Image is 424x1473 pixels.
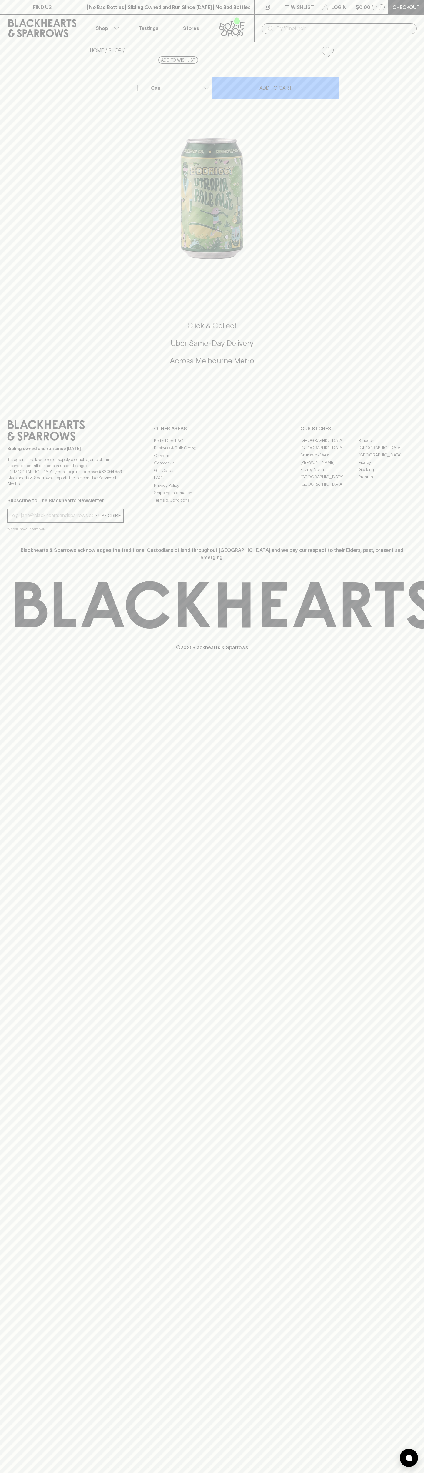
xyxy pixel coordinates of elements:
[149,82,212,94] div: Can
[7,497,124,504] p: Subscribe to The Blackhearts Newsletter
[139,25,158,32] p: Tastings
[12,511,93,520] input: e.g. jane@blackheartsandsparrows.com.au
[276,24,412,33] input: Try "Pinot noir"
[380,5,383,9] p: 0
[154,445,270,452] a: Business & Bulk Gifting
[85,62,339,264] img: 43640.png
[300,444,359,452] a: [GEOGRAPHIC_DATA]
[154,452,270,459] a: Careers
[7,296,417,398] div: Call to action block
[90,48,104,53] a: HOME
[392,4,420,11] p: Checkout
[154,459,270,467] a: Contact Us
[300,425,417,432] p: OUR STORES
[66,469,122,474] strong: Liquor License #32064953
[154,482,270,489] a: Privacy Policy
[300,437,359,444] a: [GEOGRAPHIC_DATA]
[109,48,122,53] a: SHOP
[259,84,292,92] p: ADD TO CART
[154,496,270,504] a: Terms & Conditions
[359,452,417,459] a: [GEOGRAPHIC_DATA]
[300,466,359,473] a: Fitzroy North
[331,4,346,11] p: Login
[359,473,417,481] a: Prahran
[85,15,128,42] button: Shop
[319,44,336,60] button: Add to wishlist
[359,444,417,452] a: [GEOGRAPHIC_DATA]
[7,356,417,366] h5: Across Melbourne Metro
[12,546,412,561] p: Blackhearts & Sparrows acknowledges the traditional Custodians of land throughout [GEOGRAPHIC_DAT...
[154,425,270,432] p: OTHER AREAS
[359,459,417,466] a: Fitzroy
[7,456,124,487] p: It is against the law to sell or supply alcohol to, or to obtain alcohol on behalf of a person un...
[154,474,270,482] a: FAQ's
[93,509,123,522] button: SUBSCRIBE
[170,15,212,42] a: Stores
[154,467,270,474] a: Gift Cards
[154,437,270,444] a: Bottle Drop FAQ's
[95,512,121,519] p: SUBSCRIBE
[33,4,52,11] p: FIND US
[127,15,170,42] a: Tastings
[151,84,160,92] p: Can
[300,481,359,488] a: [GEOGRAPHIC_DATA]
[406,1455,412,1461] img: bubble-icon
[212,77,339,99] button: ADD TO CART
[300,473,359,481] a: [GEOGRAPHIC_DATA]
[7,526,124,532] p: We will never spam you
[7,321,417,331] h5: Click & Collect
[359,466,417,473] a: Geelong
[158,56,198,64] button: Add to wishlist
[300,452,359,459] a: Brunswick West
[359,437,417,444] a: Braddon
[7,446,124,452] p: Sibling owned and run since [DATE]
[7,338,417,348] h5: Uber Same-Day Delivery
[300,459,359,466] a: [PERSON_NAME]
[154,489,270,496] a: Shipping Information
[291,4,314,11] p: Wishlist
[183,25,199,32] p: Stores
[356,4,370,11] p: $0.00
[96,25,108,32] p: Shop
